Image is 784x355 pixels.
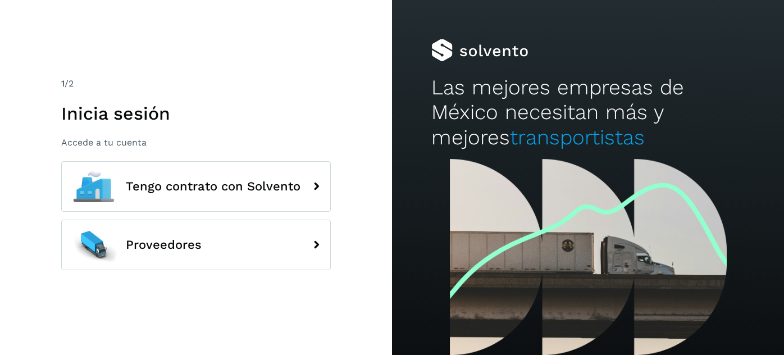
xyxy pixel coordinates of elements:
[510,125,645,149] span: transportistas
[61,103,331,124] h1: Inicia sesión
[61,137,331,148] p: Accede a tu cuenta
[61,78,65,89] span: 1
[431,75,745,150] h2: Las mejores empresas de México necesitan más y mejores
[126,180,300,193] span: Tengo contrato con Solvento
[61,220,331,270] button: Proveedores
[61,161,331,212] button: Tengo contrato con Solvento
[61,77,331,90] div: /2
[126,238,202,252] span: Proveedores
